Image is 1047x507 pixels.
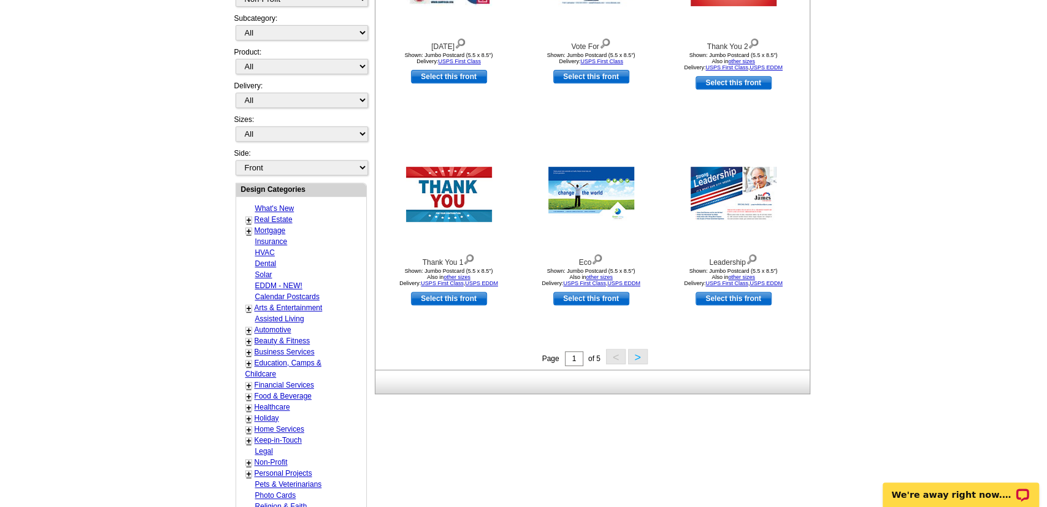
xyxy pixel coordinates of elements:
[234,13,367,47] div: Subcategory:
[553,292,629,305] a: use this design
[247,425,251,435] a: +
[465,280,498,286] a: USPS EDDM
[666,251,801,268] div: Leadership
[247,392,251,402] a: +
[255,348,315,356] a: Business Services
[234,148,367,177] div: Side:
[580,58,623,64] a: USPS First Class
[438,58,481,64] a: USPS First Class
[524,251,659,268] div: Eco
[255,314,304,323] a: Assisted Living
[628,349,648,364] button: >
[245,359,321,378] a: Education, Camps & Childcare
[255,237,288,246] a: Insurance
[421,280,464,286] a: USPS First Class
[542,354,559,363] span: Page
[255,337,310,345] a: Beauty & Fitness
[255,403,290,411] a: Healthcare
[411,70,487,83] a: use this design
[750,280,783,286] a: USPS EDDM
[255,259,277,268] a: Dental
[728,274,755,280] a: other sizes
[247,458,251,468] a: +
[666,36,801,52] div: Thank You 2
[247,348,251,357] a: +
[696,76,772,90] a: use this design
[606,349,626,364] button: <
[746,251,757,265] img: view design details
[255,447,273,456] a: Legal
[255,281,302,290] a: EDDM - NEW!
[255,392,312,400] a: Food & Beverage
[524,268,659,286] div: Shown: Jumbo Postcard (5.5 x 8.5") Delivery: ,
[247,381,251,391] a: +
[255,469,312,478] a: Personal Projects
[588,354,600,363] span: of 5
[427,274,470,280] span: Also in
[382,52,516,64] div: Shown: Jumbo Postcard (5.5 x 8.5") Delivery:
[236,183,366,195] div: Design Categories
[553,70,629,83] a: use this design
[875,468,1047,507] iframe: LiveChat chat widget
[255,414,279,422] a: Holiday
[255,226,286,235] a: Mortgage
[255,292,320,301] a: Calendar Postcards
[728,58,755,64] a: other sizes
[247,337,251,346] a: +
[247,326,251,335] a: +
[234,114,367,148] div: Sizes:
[696,292,772,305] a: use this design
[247,469,251,479] a: +
[247,215,251,225] a: +
[247,414,251,424] a: +
[691,167,777,222] img: Leadership
[247,403,251,413] a: +
[569,274,613,280] span: Also in
[563,280,606,286] a: USPS First Class
[255,381,314,389] a: Financial Services
[247,226,251,236] a: +
[247,359,251,368] a: +
[524,36,659,52] div: Vote For
[382,251,516,268] div: Thank You 1
[234,80,367,114] div: Delivery:
[255,458,288,467] a: Non-Profit
[382,268,516,286] div: Shown: Jumbo Postcard (5.5 x 8.5") Delivery: ,
[711,274,755,280] span: Also in
[443,274,470,280] a: other sizes
[382,36,516,52] div: [DATE]
[255,215,293,224] a: Real Estate
[599,36,611,49] img: view design details
[748,36,759,49] img: view design details
[255,425,304,433] a: Home Services
[607,280,640,286] a: USPS EDDM
[411,292,487,305] a: use this design
[463,251,475,265] img: view design details
[255,326,291,334] a: Automotive
[255,303,323,312] a: Arts & Entertainment
[247,303,251,313] a: +
[247,436,251,446] a: +
[524,52,659,64] div: Shown: Jumbo Postcard (5.5 x 8.5") Delivery:
[591,251,603,265] img: view design details
[255,436,302,444] a: Keep-in-Touch
[705,280,748,286] a: USPS First Class
[705,64,748,71] a: USPS First Class
[234,47,367,80] div: Product:
[406,167,492,222] img: Thank You 1
[255,248,275,257] a: HVAC
[666,52,801,71] div: Shown: Jumbo Postcard (5.5 x 8.5") Delivery: ,
[750,64,783,71] a: USPS EDDM
[255,270,272,279] a: Solar
[711,58,755,64] span: Also in
[255,491,296,500] a: Photo Cards
[666,268,801,286] div: Shown: Jumbo Postcard (5.5 x 8.5") Delivery: ,
[255,204,294,213] a: What's New
[548,167,634,222] img: Eco
[454,36,466,49] img: view design details
[586,274,613,280] a: other sizes
[255,480,322,489] a: Pets & Veterinarians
